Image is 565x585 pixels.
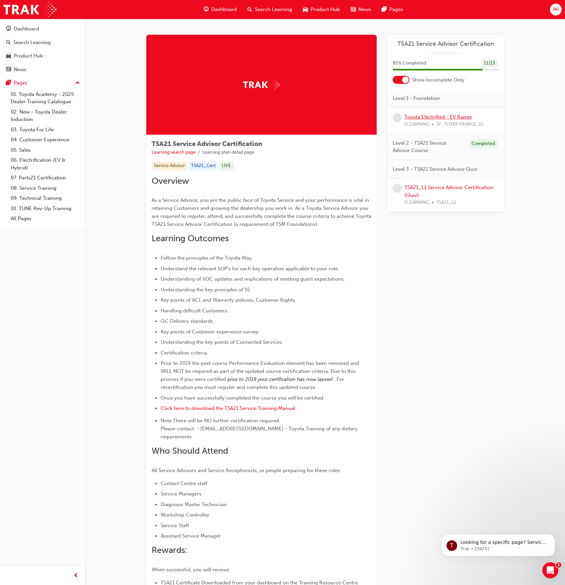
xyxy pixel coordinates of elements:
div: Search Learning [13,39,51,46]
span: Service Managers [161,491,201,497]
span: When successful, you will receive: [152,567,230,573]
a: 07. Parts21 Certification [8,173,82,183]
span: Note There will be NO further certification required. Please contact - [EMAIL_ADDRESS][DOMAIN_NAM... [161,418,359,440]
span: Show Incomplete Only [412,76,464,84]
span: Understanding the key principles of 5S. [161,287,251,293]
a: guage-iconDashboard [198,3,242,16]
span: Certification criteria. [161,350,208,356]
a: Product Hub [3,50,82,62]
span: Understanding of VOC updates and implications of meeting guest expectations. [161,276,345,282]
span: QC Delivery standards. [161,318,214,324]
a: 02. New - Toyota Dealer Induction [8,107,82,125]
a: 05. Sales [8,145,82,155]
a: TSA21_L1 Service Advisor Certification (Quiz) [404,184,493,198]
span: learningRecordVerb_NONE-icon [393,113,402,122]
a: TSA21 Service Advisor Certification [393,40,499,48]
span: 1 [556,562,561,568]
span: prev-icon [73,572,78,580]
span: guage-icon [204,5,209,14]
span: Diagnosis Master Technician [161,501,227,507]
button: Pages [3,77,82,89]
span: Product Hub [311,6,340,13]
a: Dashboard [3,23,82,35]
div: Completed [469,139,498,148]
div: 11 / 13 [482,59,498,68]
a: Click here to download the TSA21 Service Training Manual [161,405,295,411]
div: News [14,66,26,74]
a: Toyota Electrified - EV Range [404,114,472,120]
span: Service Staff [161,523,189,529]
a: 10. TUNE Rev-Up Training [8,203,82,214]
div: Service Advisor [152,161,187,170]
span: Learning Outcomes [152,233,229,244]
span: Level 3 - TSA21 Service Advisor Quiz [393,165,478,173]
span: TSA21 Service Advisor Certification [152,140,262,148]
span: Assistant Service Manager [161,533,221,539]
span: ELEARNING [404,199,429,206]
span: pages-icon [382,5,387,14]
button: MI [550,4,562,15]
span: Once you have successfully completed the course you will be certified. [161,395,325,401]
a: Search Learning [3,36,82,49]
span: Follow the principles of the Toyota Way. [161,255,253,261]
div: Pages [14,79,27,87]
span: ELEARNING [404,121,429,128]
span: prior to 2019 your certification has now lapsed [227,376,333,382]
a: 04. Customer Experience [8,135,82,145]
span: news-icon [351,5,356,14]
div: Product Hub [14,52,43,60]
span: Dashboard [211,6,237,13]
span: Rewards: [152,545,187,555]
span: All Service Advisors and Service Receptionists, or people preparing for these roles. [152,467,341,473]
span: learningRecordVerb_NONE-icon [393,184,402,193]
span: car-icon [6,53,11,59]
span: pages-icon [6,80,11,86]
iframe: Intercom notifications message [431,520,565,567]
div: LIVE [219,161,233,170]
li: Learning plan detail page [202,149,254,156]
span: news-icon [6,67,11,73]
span: Workshop Controller [161,512,209,518]
a: 09. Technical Training [8,193,82,203]
a: search-iconSearch Learning [242,3,298,16]
span: Who Should Attend [152,446,228,456]
img: Trak [243,80,280,90]
span: search-icon [6,40,11,46]
span: Contact Centre staff [161,480,207,486]
span: Understanding the key points of Connected Services. [161,339,283,345]
span: 85 % Completed [393,59,426,67]
span: MI [553,6,559,13]
span: Pages [389,6,403,13]
span: Level 2 - TSA21 Service Advisor Course [393,139,464,154]
a: 03. Toyota For Life [8,125,82,135]
span: Level 1 - Foundation [393,95,440,102]
span: Key points of ACL and Warranty policies, Customer Rights. [161,297,296,303]
a: 08. Service Training [8,183,82,193]
span: SP_TOYBEVRANGE_EL [436,121,484,128]
span: News [358,6,371,13]
span: search-icon [247,5,252,14]
a: News [3,63,82,76]
a: 01. Toyota Academy - 2025 Dealer Training Catalogue [8,89,82,107]
a: Learning search page [152,149,196,155]
iframe: Intercom live chat [542,562,558,578]
a: Trak [3,2,56,17]
div: Dashboard [14,25,39,33]
a: pages-iconPages [376,3,408,16]
span: Key points of Customer experience survey. [161,329,260,335]
span: As a Service Advisor, you are the public face of Toyota Service and your performance is vital in ... [152,197,373,227]
span: guage-icon [6,26,11,32]
a: 06. Electrification (EV & Hybrid) [8,155,82,173]
span: TSA21_L1 [436,199,456,206]
span: Understand the relevant SOP's for each key operation applicable to your role. [161,266,339,272]
span: Search Learning [255,6,292,13]
span: Handling difficult Customers. [161,308,229,314]
div: TSA21_Cert [189,161,218,170]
